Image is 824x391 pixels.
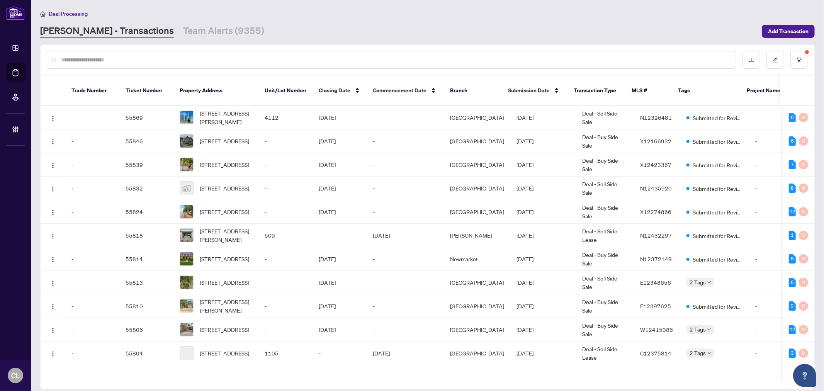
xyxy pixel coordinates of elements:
td: - [258,200,313,224]
td: [DATE] [510,294,576,318]
td: - [65,318,119,342]
span: [STREET_ADDRESS] [200,137,249,145]
td: [DATE] [510,106,576,129]
td: Deal - Buy Side Sale [576,318,634,342]
div: 0 [799,136,808,146]
span: Commencement Date [373,86,426,95]
td: [DATE] [313,271,367,294]
span: CL [11,370,20,381]
button: Logo [47,158,59,171]
div: 12 [789,207,796,216]
span: [STREET_ADDRESS] [200,184,249,192]
td: Deal - Sell Side Sale [576,106,634,129]
span: Submitted for Review [693,184,743,193]
td: - [313,342,367,365]
td: - [65,294,119,318]
span: [STREET_ADDRESS] [200,207,249,216]
button: Logo [47,135,59,147]
button: Logo [47,111,59,124]
span: W12415386 [640,326,673,333]
td: - [367,129,444,153]
img: logo [6,6,25,20]
div: 0 [799,348,808,358]
td: 55818 [119,224,173,247]
td: Deal - Sell Side Lease [576,224,634,247]
span: home [40,11,46,17]
td: [PERSON_NAME] [444,224,510,247]
span: download [749,57,754,63]
th: Closing Date [313,76,367,106]
button: download [742,51,760,69]
span: 2 Tags [690,278,706,287]
td: [GEOGRAPHIC_DATA] [444,106,510,129]
td: - [367,318,444,342]
td: 55806 [119,318,173,342]
div: 0 [799,278,808,287]
td: - [65,153,119,177]
td: - [749,271,795,294]
span: Closing Date [319,86,350,95]
img: thumbnail-img [180,299,193,313]
span: 2 Tags [690,348,706,357]
td: 55813 [119,271,173,294]
span: [STREET_ADDRESS] [200,255,249,263]
span: down [707,351,711,355]
span: Submitted for Review [693,161,743,169]
img: thumbnail-img [180,276,193,289]
span: Add Transaction [768,25,809,37]
td: 55832 [119,177,173,200]
td: [GEOGRAPHIC_DATA] [444,294,510,318]
img: thumbnail-img [180,323,193,336]
td: - [367,177,444,200]
th: Tags [672,76,741,106]
img: Logo [50,304,56,310]
th: MLS # [625,76,672,106]
span: Submission Date [508,86,550,95]
td: [DATE] [510,129,576,153]
td: - [258,271,313,294]
td: - [749,177,795,200]
span: Deal Processing [49,10,88,17]
td: - [313,224,367,247]
td: Deal - Buy Side Sale [576,247,634,271]
td: - [749,318,795,342]
div: 12 [789,325,796,334]
td: - [258,153,313,177]
td: - [367,106,444,129]
td: [DATE] [510,318,576,342]
td: Deal - Buy Side Sale [576,200,634,224]
div: 0 [799,325,808,334]
img: thumbnail-img [180,111,193,124]
td: 55810 [119,294,173,318]
td: Newmarket [444,247,510,271]
span: edit [773,57,778,63]
div: 1 [789,231,796,240]
span: [STREET_ADDRESS][PERSON_NAME] [200,227,252,244]
td: [DATE] [313,200,367,224]
button: Logo [47,276,59,289]
td: Deal - Sell Side Lease [576,342,634,365]
td: - [65,177,119,200]
td: - [258,177,313,200]
td: - [367,200,444,224]
td: [DATE] [510,177,576,200]
div: 6 [789,113,796,122]
span: [STREET_ADDRESS] [200,160,249,169]
span: filter [797,57,802,63]
th: Unit/Lot Number [258,76,313,106]
span: N12432297 [640,232,672,239]
td: [GEOGRAPHIC_DATA] [444,129,510,153]
div: 9 [789,301,796,311]
td: - [367,153,444,177]
div: 6 [789,136,796,146]
div: 8 [789,254,796,263]
span: [STREET_ADDRESS] [200,349,249,357]
td: [DATE] [367,342,444,365]
td: 1105 [258,342,313,365]
span: N12435920 [640,185,672,192]
img: Logo [50,351,56,357]
img: Logo [50,139,56,145]
td: Deal - Sell Side Sale [576,271,634,294]
th: Submission Date [502,76,567,106]
div: 6 [789,278,796,287]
